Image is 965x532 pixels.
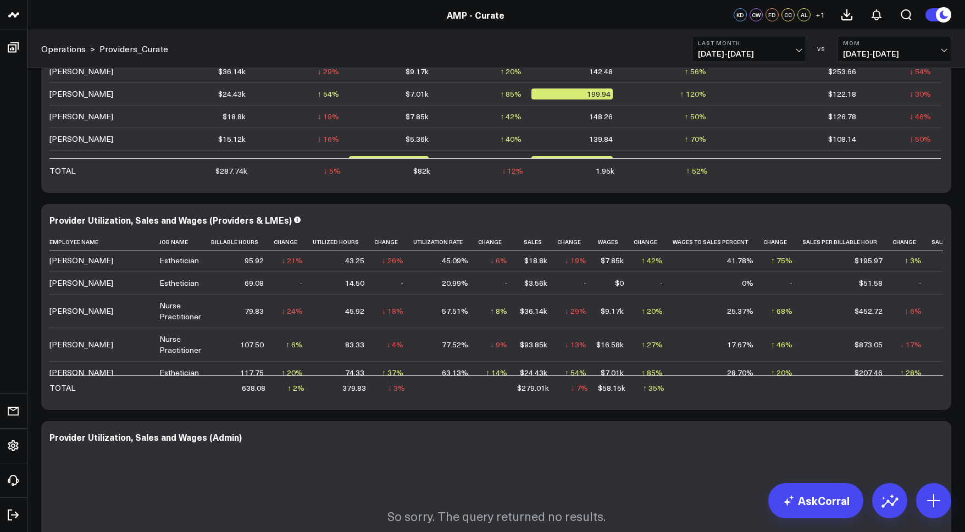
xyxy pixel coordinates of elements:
th: Sales Per Billable Hour [802,233,892,251]
div: Esthetician [159,367,199,378]
div: ↑ 6% [286,339,303,350]
div: $39.86 [833,156,856,167]
div: - [300,278,303,289]
div: $9.17k [601,306,624,317]
th: Employee Name [49,233,159,251]
div: $15.12k [218,134,246,145]
div: [PERSON_NAME] [49,255,113,266]
div: 41.78% [727,255,753,266]
div: - [919,278,922,289]
b: MoM [843,40,945,46]
div: ↓ 13% [565,339,586,350]
div: [PERSON_NAME] [49,306,113,317]
th: Change [892,233,931,251]
div: ↑ 20% [771,367,792,378]
div: 77.52% [442,339,468,350]
th: Job Name [159,233,211,251]
div: ↓ 50% [909,134,931,145]
button: Last Month[DATE]-[DATE] [692,36,806,62]
div: CC [781,8,795,21]
div: ↑ 42% [641,255,663,266]
th: Change [274,233,313,251]
div: ↓ 4% [386,339,403,350]
div: - [401,278,403,289]
div: 43.25 [345,255,364,266]
div: - [504,278,507,289]
div: ↓ 12% [502,165,523,176]
div: $9.17k [406,66,429,77]
div: ↑ 20% [281,367,303,378]
div: KD [734,8,747,21]
div: $16.58k [596,339,624,350]
div: $253.66 [828,66,856,77]
div: [PERSON_NAME] [49,66,113,77]
div: ↓ 6% [905,306,922,317]
div: ↑ 120% [680,88,706,99]
div: 57.51% [442,306,468,317]
div: ↑ 168% [680,156,706,167]
div: 638.08 [242,383,265,394]
button: +1 [813,8,827,21]
div: [PERSON_NAME] [49,156,113,167]
div: $452.72 [855,306,883,317]
div: ↑ 8% [490,306,507,317]
div: 95.92 [245,255,264,266]
div: 45.92 [345,306,364,317]
div: Provider Utilization, Sales and Wages (Admin) [49,431,242,443]
div: ↑ 52% [686,165,708,176]
div: $93.85k [520,339,547,350]
div: $51.58 [859,278,883,289]
div: ↓ 3% [388,383,405,394]
th: Billable Hours [211,233,274,251]
th: Wages [596,233,634,251]
div: ↓ 19% [565,255,586,266]
div: Nurse Practitioner [159,334,201,356]
div: $108.14 [828,134,856,145]
div: ↑ 68% [771,306,792,317]
div: $82k [413,165,430,176]
div: 25.37% [727,306,753,317]
div: $18.8k [223,111,246,122]
div: ↑ 85% [641,367,663,378]
div: [PERSON_NAME] [49,111,113,122]
div: 63.13% [442,367,468,378]
div: $36.14k [218,66,246,77]
div: $7.33k [349,156,429,167]
div: $3.56k [524,278,547,289]
div: 45.09% [442,255,468,266]
div: ↓ 46% [909,111,931,122]
div: - [584,278,586,289]
div: TOTAL [49,165,75,176]
div: ↓ 18% [382,306,403,317]
div: $0 [615,278,624,289]
div: > [41,43,95,55]
div: $24.43k [218,88,246,99]
div: $279.01k [517,383,549,394]
div: ↓ 54% [909,66,931,77]
div: ↑ 54% [565,367,586,378]
div: ↓ 17% [900,339,922,350]
div: ↓ 16% [318,134,339,145]
div: 14.50 [345,278,364,289]
div: 20.99% [442,278,468,289]
th: Change [374,233,413,251]
div: [PERSON_NAME] [49,134,113,145]
div: 79.83 [245,306,264,317]
div: ↑ 14% [486,367,507,378]
div: $18.8k [524,255,547,266]
div: 139.84 [589,134,613,145]
div: ↑ 46% [771,339,792,350]
th: Wages To Sales Percent [673,233,763,251]
div: 142.48 [589,66,613,77]
div: $126.78 [828,111,856,122]
div: $5.36k [406,134,429,145]
span: [DATE] - [DATE] [843,49,945,58]
th: Utilization Rate [413,233,478,251]
div: ↑ 20% [641,306,663,317]
button: MoM[DATE]-[DATE] [837,36,951,62]
div: ↑ 56% [685,66,706,77]
div: ↑ 3% [905,255,922,266]
div: ↑ 40% [500,134,522,145]
div: ↑ 75% [771,255,792,266]
div: [PERSON_NAME] [49,278,113,289]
